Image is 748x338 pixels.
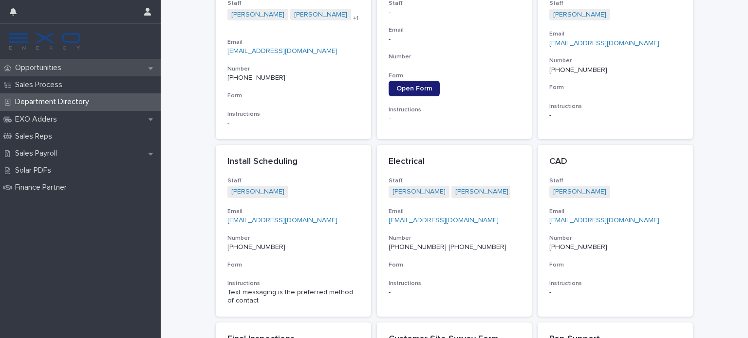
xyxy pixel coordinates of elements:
[389,115,521,123] div: -
[549,217,659,224] a: [EMAIL_ADDRESS][DOMAIN_NAME]
[455,188,508,196] a: [PERSON_NAME]
[216,145,371,317] a: Install SchedulingStaff[PERSON_NAME] Email[EMAIL_ADDRESS][DOMAIN_NAME]Number[PHONE_NUMBER]FormIns...
[549,244,607,250] a: [PHONE_NUMBER]
[389,9,521,17] p: -
[549,234,681,242] h3: Number
[389,72,521,80] h3: Form
[389,280,521,287] h3: Instructions
[227,92,359,100] h3: Form
[377,145,532,317] a: ElectricalStaff[PERSON_NAME] [PERSON_NAME] Email[EMAIL_ADDRESS][DOMAIN_NAME]Number[PHONE_NUMBER] ...
[227,74,285,81] a: ‭[PHONE_NUMBER]‬
[227,177,359,185] h3: Staff
[389,36,521,44] p: -
[389,288,521,297] div: -
[227,280,359,287] h3: Instructions
[549,67,607,73] a: [PHONE_NUMBER]
[389,217,499,224] a: [EMAIL_ADDRESS][DOMAIN_NAME]
[227,157,359,167] p: Install Scheduling
[389,26,521,34] h3: Email
[227,65,359,73] h3: Number
[11,132,60,141] p: Sales Reps
[549,177,681,185] h3: Staff
[227,208,359,215] h3: Email
[11,80,70,89] p: Sales Process
[227,48,337,54] a: [EMAIL_ADDRESS][DOMAIN_NAME]
[393,188,446,196] a: [PERSON_NAME]
[389,157,521,167] p: Electrical
[11,166,59,175] p: Solar PDFs
[389,81,440,96] a: Open Form
[294,11,347,19] a: [PERSON_NAME]
[227,261,359,269] h3: Form
[11,115,65,124] p: EXO Adders
[389,208,521,215] h3: Email
[8,32,82,51] img: FKS5r6ZBThi8E5hshIGi
[389,234,521,242] h3: Number
[227,120,359,128] div: -
[396,85,432,92] span: Open Form
[227,288,359,305] div: Text messaging is the preferred method of contact
[553,188,606,196] a: [PERSON_NAME]
[11,63,69,72] p: Opportunities
[389,261,521,269] h3: Form
[549,261,681,269] h3: Form
[227,110,359,118] h3: Instructions
[11,183,75,192] p: Finance Partner
[549,288,681,297] div: -
[549,280,681,287] h3: Instructions
[227,244,285,250] a: [PHONE_NUMBER]
[538,145,693,317] a: CADStaff[PERSON_NAME] Email[EMAIL_ADDRESS][DOMAIN_NAME]Number[PHONE_NUMBER]FormInstructions-
[389,244,506,250] a: [PHONE_NUMBER] [PHONE_NUMBER]
[549,57,681,65] h3: Number
[11,97,97,107] p: Department Directory
[389,106,521,114] h3: Instructions
[553,11,606,19] a: [PERSON_NAME]
[231,188,284,196] a: [PERSON_NAME]
[549,84,681,91] h3: Form
[549,157,681,167] p: CAD
[549,30,681,38] h3: Email
[227,217,337,224] a: [EMAIL_ADDRESS][DOMAIN_NAME]
[549,40,659,47] a: [EMAIL_ADDRESS][DOMAIN_NAME]
[353,16,358,21] span: + 1
[231,11,284,19] a: [PERSON_NAME]
[549,103,681,110] h3: Instructions
[549,111,681,120] div: -
[227,38,359,46] h3: Email
[389,53,521,61] h3: Number
[549,208,681,215] h3: Email
[11,149,65,158] p: Sales Payroll
[227,234,359,242] h3: Number
[389,177,521,185] h3: Staff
